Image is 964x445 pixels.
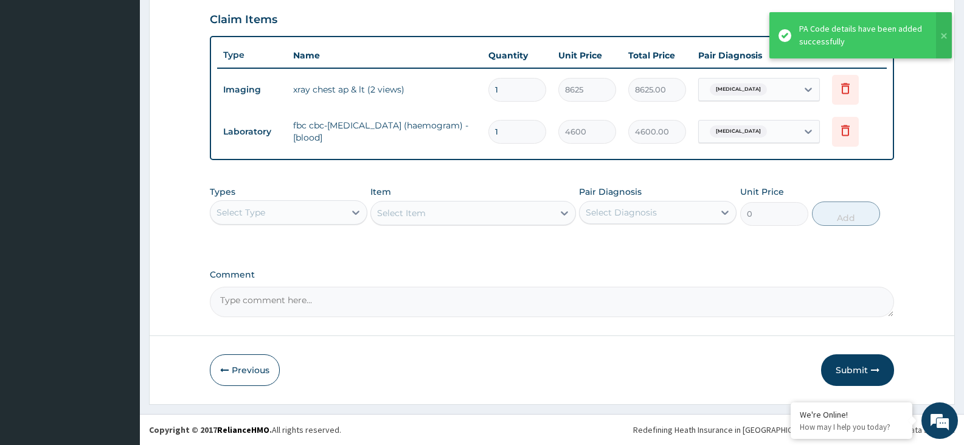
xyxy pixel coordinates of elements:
div: Chat with us now [63,68,204,84]
a: RelianceHMO [217,424,269,435]
span: [MEDICAL_DATA] [710,83,767,96]
footer: All rights reserved. [140,414,964,445]
textarea: Type your message and hit 'Enter' [6,307,232,349]
th: Total Price [622,43,692,68]
div: Select Diagnosis [586,206,657,219]
th: Type [217,44,287,66]
button: Add [812,201,880,226]
h3: Claim Items [210,13,277,27]
td: Laboratory [217,121,287,143]
th: Unit Price [552,43,622,68]
div: Minimize live chat window [199,6,229,35]
strong: Copyright © 2017 . [149,424,272,435]
div: Redefining Heath Insurance in [GEOGRAPHIC_DATA] using Telemedicine and Data Science! [633,424,955,436]
div: PA Code details have been added successfully [799,23,924,48]
span: We're online! [71,141,168,264]
th: Name [287,43,482,68]
th: Pair Diagnosis [692,43,826,68]
label: Comment [210,270,894,280]
p: How may I help you today? [800,422,903,432]
label: Item [370,186,391,198]
button: Submit [821,354,894,386]
label: Pair Diagnosis [579,186,642,198]
span: [MEDICAL_DATA] [710,125,767,138]
div: We're Online! [800,409,903,420]
img: d_794563401_company_1708531726252_794563401 [23,61,49,91]
label: Unit Price [740,186,784,198]
td: fbc cbc-[MEDICAL_DATA] (haemogram) - [blood] [287,113,482,150]
button: Previous [210,354,280,386]
label: Types [210,187,235,197]
th: Quantity [482,43,552,68]
td: Imaging [217,79,287,101]
div: Select Type [217,206,265,219]
td: xray chest ap & lt (2 views) [287,77,482,102]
